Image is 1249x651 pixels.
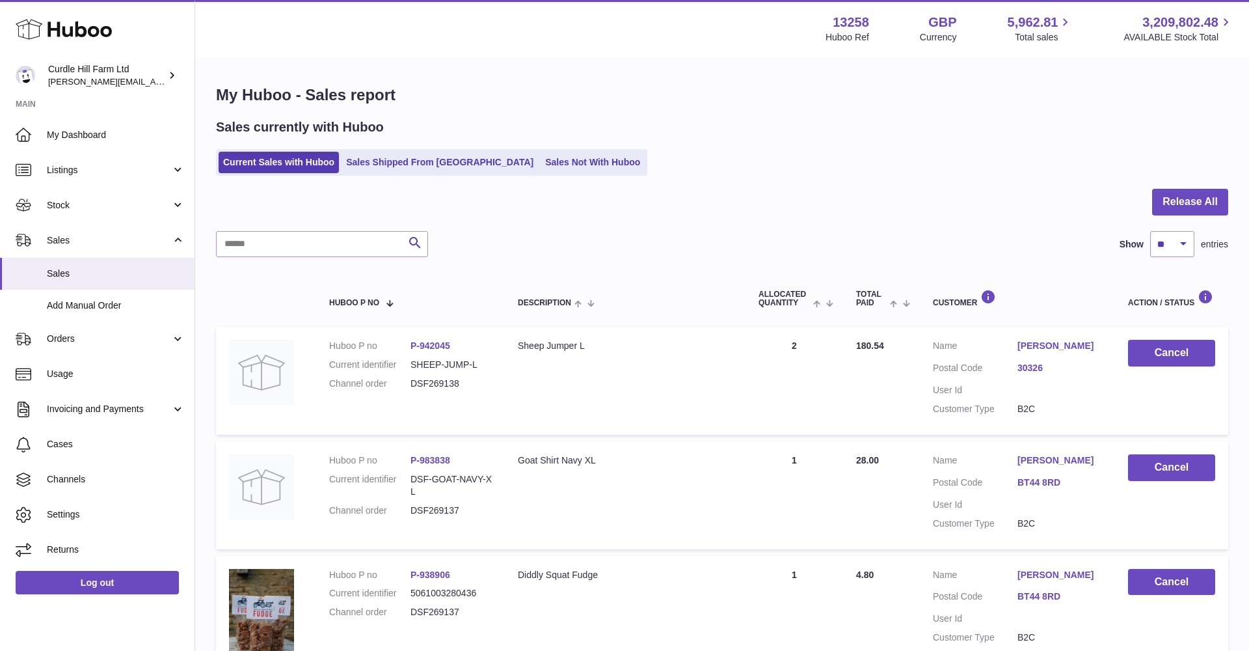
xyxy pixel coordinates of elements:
h2: Sales currently with Huboo [216,118,384,136]
dt: Postal Code [933,477,1017,492]
dd: SHEEP-JUMP-L [410,359,492,371]
span: 5,962.81 [1008,14,1058,31]
button: Release All [1152,189,1228,215]
dt: Current identifier [329,587,410,600]
a: Current Sales with Huboo [219,152,339,173]
span: Description [518,299,571,307]
span: Settings [47,508,185,521]
span: 3,209,802.48 [1142,14,1218,31]
span: Total paid [856,290,887,307]
dt: User Id [933,613,1017,625]
span: Stock [47,199,171,212]
dt: User Id [933,499,1017,511]
a: Log out [16,571,179,594]
a: Sales Shipped From [GEOGRAPHIC_DATA] [342,152,538,173]
a: 3,209,802.48 AVAILABLE Stock Total [1123,14,1233,44]
span: Cases [47,438,185,450]
a: Sales Not With Huboo [541,152,645,173]
dt: Huboo P no [329,454,410,467]
span: Sales [47,234,171,247]
dd: DSF269138 [410,378,492,390]
strong: GBP [928,14,956,31]
span: entries [1201,238,1228,251]
img: no-photo.jpg [229,340,294,405]
div: Action / Status [1128,290,1215,307]
a: 30326 [1017,362,1102,374]
dd: DSF269137 [410,606,492,618]
a: BT44 8RD [1017,590,1102,603]
a: P-942045 [410,340,450,351]
dt: Postal Code [933,590,1017,606]
dt: Customer Type [933,631,1017,644]
dt: Channel order [329,378,410,390]
dd: B2C [1017,518,1102,530]
dt: Name [933,454,1017,470]
dt: Current identifier [329,359,410,371]
span: 28.00 [856,455,879,465]
img: no-photo.jpg [229,454,294,519]
a: [PERSON_NAME] [1017,340,1102,352]
img: miranda@diddlysquatfarmshop.com [16,66,35,85]
a: BT44 8RD [1017,477,1102,489]
span: Invoicing and Payments [47,403,171,415]
a: P-938906 [410,570,450,580]
label: Show [1120,238,1144,251]
button: Cancel [1128,454,1215,481]
dd: DSF269137 [410,505,492,517]
div: Goat Shirt Navy XL [518,454,732,467]
div: Huboo Ref [826,31,869,44]
span: ALLOCATED Quantity [759,290,810,307]
span: My Dashboard [47,129,185,141]
h1: My Huboo - Sales report [216,85,1228,105]
td: 1 [745,441,843,549]
dt: Huboo P no [329,569,410,581]
strong: 13258 [833,14,869,31]
span: 180.54 [856,340,884,351]
span: Huboo P no [329,299,379,307]
dt: Current identifier [329,473,410,498]
dt: Channel order [329,505,410,517]
div: Sheep Jumper L [518,340,732,352]
span: Returns [47,544,185,556]
dt: User Id [933,384,1017,396]
span: AVAILABLE Stock Total [1123,31,1233,44]
span: Total sales [1015,31,1073,44]
span: Usage [47,368,185,380]
span: Add Manual Order [47,299,185,312]
div: Diddly Squat Fudge [518,569,732,581]
div: Currency [920,31,957,44]
span: 4.80 [856,570,874,580]
dd: B2C [1017,631,1102,644]
span: [PERSON_NAME][EMAIL_ADDRESS][DOMAIN_NAME] [48,76,261,87]
span: Orders [47,333,171,345]
a: [PERSON_NAME] [1017,569,1102,581]
button: Cancel [1128,340,1215,367]
div: Customer [933,290,1102,307]
a: [PERSON_NAME] [1017,454,1102,467]
dt: Name [933,340,1017,355]
button: Cancel [1128,569,1215,596]
td: 2 [745,327,843,435]
dt: Name [933,569,1017,585]
span: Listings [47,164,171,176]
a: P-983838 [410,455,450,465]
span: Sales [47,268,185,280]
dt: Customer Type [933,403,1017,415]
dt: Customer Type [933,518,1017,530]
dt: Postal Code [933,362,1017,378]
dd: B2C [1017,403,1102,415]
dd: 5061003280436 [410,587,492,600]
dd: DSF-GOAT-NAVY-XL [410,473,492,498]
div: Curdle Hill Farm Ltd [48,63,165,88]
span: Channels [47,473,185,486]
dt: Huboo P no [329,340,410,352]
dt: Channel order [329,606,410,618]
a: 5,962.81 Total sales [1008,14,1073,44]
